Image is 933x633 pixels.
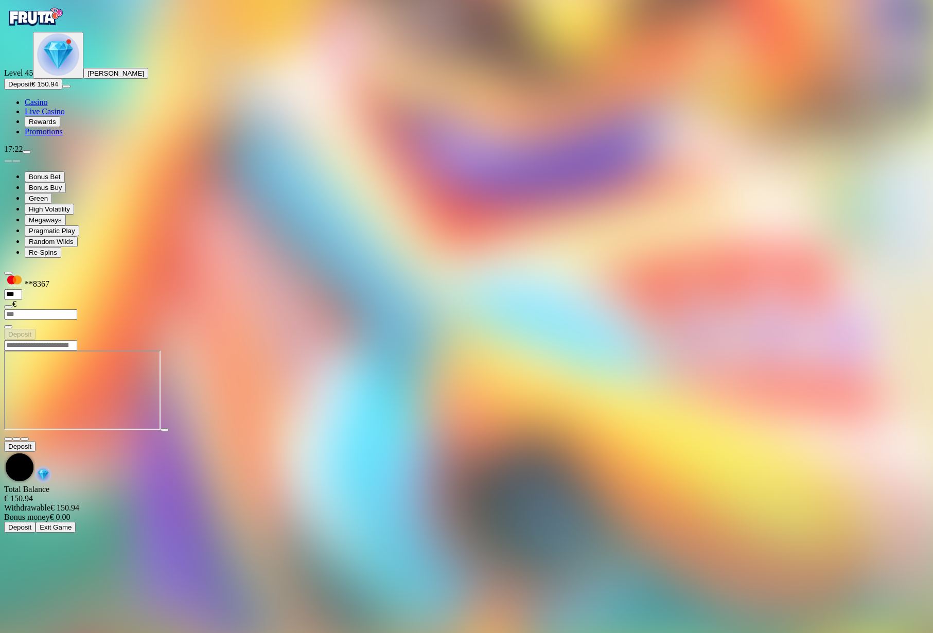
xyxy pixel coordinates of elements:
[37,33,79,76] img: level unlocked
[21,437,29,441] button: fullscreen icon
[29,227,75,235] span: Pragmatic Play
[4,503,50,512] span: Withdrawable
[8,523,31,531] span: Deposit
[4,79,62,90] button: Depositplus icon€ 150.94
[83,68,148,79] button: [PERSON_NAME]
[8,80,31,88] span: Deposit
[4,494,929,503] div: € 150.94
[4,350,161,430] iframe: Chilli Heat Megaways
[4,522,36,533] button: Deposit
[25,204,74,215] button: High Volatility
[4,513,49,521] span: Bonus money
[25,116,60,127] button: reward iconRewards
[8,330,31,338] span: Deposit
[62,85,71,88] button: menu
[12,160,21,163] button: next slide
[29,216,62,224] span: Megaways
[31,80,58,88] span: € 150.94
[29,238,74,245] span: Random Wilds
[25,127,63,136] a: gift-inverted iconPromotions
[4,329,36,340] button: Deposit
[4,272,12,275] button: Hide quick deposit form
[4,145,23,153] span: 17:22
[25,107,65,116] a: poker-chip iconLive Casino
[4,23,66,31] a: Fruta
[4,485,929,533] div: Game menu content
[35,466,51,483] img: reward-icon
[161,428,169,431] button: play icon
[33,32,83,79] button: level unlocked
[12,437,21,441] button: chevron-down icon
[25,215,66,225] button: Megaways
[4,4,929,136] nav: Primary
[4,325,12,328] button: eye icon
[25,98,47,107] span: Casino
[4,503,929,513] div: € 150.94
[4,305,12,308] button: eye icon
[25,127,63,136] span: Promotions
[25,225,79,236] button: Pragmatic Play
[4,275,25,287] img: MasterCard
[29,184,62,191] span: Bonus Buy
[25,98,47,107] a: diamond iconCasino
[29,205,70,213] span: High Volatility
[4,437,12,441] button: close icon
[29,173,61,181] span: Bonus Bet
[25,171,65,182] button: Bonus Bet
[4,68,33,77] span: Level 45
[4,485,929,503] div: Total Balance
[36,522,76,533] button: Exit Game
[25,193,52,204] button: Green
[29,195,48,202] span: Green
[29,249,57,256] span: Re-Spins
[4,340,77,350] input: Search
[29,118,56,126] span: Rewards
[4,4,66,30] img: Fruta
[25,107,65,116] span: Live Casino
[4,441,36,452] button: Deposit
[87,69,144,77] span: [PERSON_NAME]
[25,182,66,193] button: Bonus Buy
[4,513,929,522] div: € 0.00
[8,443,31,450] span: Deposit
[25,247,61,258] button: Re-Spins
[40,523,72,531] span: Exit Game
[4,441,929,485] div: Game menu
[25,236,78,247] button: Random Wilds
[23,150,31,153] button: menu
[12,300,16,308] span: €
[4,160,12,163] button: prev slide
